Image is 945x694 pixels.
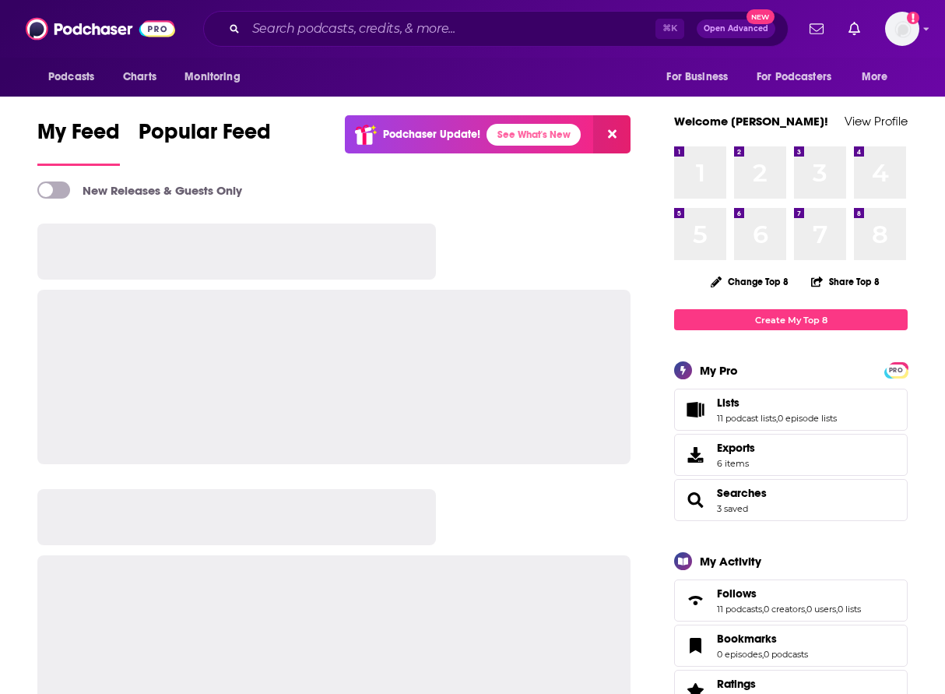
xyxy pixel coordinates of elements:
span: For Business [666,66,728,88]
a: 0 podcasts [764,649,808,660]
button: open menu [747,62,854,92]
button: open menu [37,62,114,92]
span: Open Advanced [704,25,768,33]
span: Bookmarks [717,632,777,646]
span: Ratings [717,677,756,691]
a: My Feed [37,118,120,166]
span: Bookmarks [674,625,908,667]
div: My Pro [700,363,738,378]
a: Searches [680,489,711,511]
span: Charts [123,66,156,88]
span: , [805,604,806,615]
span: , [776,413,778,424]
span: Follows [717,587,757,601]
a: New Releases & Guests Only [37,181,242,199]
button: open menu [851,62,908,92]
span: Follows [674,580,908,622]
span: For Podcasters [757,66,831,88]
a: Popular Feed [139,118,271,166]
span: Logged in as Isabellaoidem [885,12,919,46]
a: Show notifications dropdown [842,16,866,42]
span: ⌘ K [655,19,684,39]
button: Open AdvancedNew [697,19,775,38]
span: Popular Feed [139,118,271,154]
span: Lists [717,396,739,410]
span: Exports [680,444,711,466]
button: Change Top 8 [701,272,798,291]
a: PRO [887,364,905,375]
span: Searches [674,479,908,521]
span: Exports [717,441,755,455]
span: Lists [674,389,908,431]
a: 0 episodes [717,649,762,660]
a: 3 saved [717,503,748,514]
a: Ratings [717,677,808,691]
a: Create My Top 8 [674,309,908,330]
span: Podcasts [48,66,94,88]
a: See What's New [487,124,581,146]
a: Lists [717,396,837,410]
span: , [762,604,764,615]
span: PRO [887,365,905,376]
span: New [747,9,775,24]
svg: Add a profile image [907,12,919,24]
a: Follows [680,590,711,611]
a: Exports [674,434,908,476]
span: , [762,649,764,660]
a: Welcome [PERSON_NAME]! [674,114,828,129]
span: , [836,604,838,615]
input: Search podcasts, credits, & more... [246,16,655,41]
div: My Activity [700,554,761,569]
img: Podchaser - Follow, Share and Rate Podcasts [26,14,175,44]
a: Bookmarks [717,632,808,646]
span: My Feed [37,118,120,154]
button: open menu [655,62,747,92]
span: More [862,66,888,88]
button: open menu [174,62,260,92]
a: 11 podcasts [717,604,762,615]
p: Podchaser Update! [383,128,480,141]
a: 0 creators [764,604,805,615]
span: 6 items [717,458,755,469]
a: Charts [113,62,166,92]
a: Follows [717,587,861,601]
button: Share Top 8 [810,266,880,297]
img: User Profile [885,12,919,46]
a: 0 users [806,604,836,615]
a: Bookmarks [680,635,711,657]
a: Lists [680,399,711,421]
a: Show notifications dropdown [803,16,830,42]
button: Show profile menu [885,12,919,46]
a: 11 podcast lists [717,413,776,424]
a: 0 episode lists [778,413,837,424]
a: View Profile [845,114,908,129]
a: Searches [717,486,767,500]
div: Search podcasts, credits, & more... [203,11,789,47]
a: 0 lists [838,604,861,615]
span: Monitoring [184,66,240,88]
